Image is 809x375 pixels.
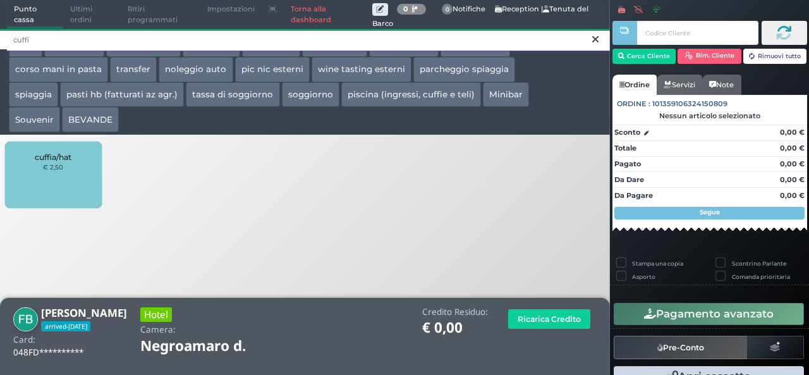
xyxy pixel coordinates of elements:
[422,307,488,317] h4: Credito Residuo:
[41,305,127,320] b: [PERSON_NAME]
[41,321,90,331] span: arrived-[DATE]
[341,82,481,108] button: piscina (ingressi, cuffie e teli)
[442,4,453,15] span: 0
[780,144,805,152] strong: 0,00 €
[732,259,786,267] label: Scontrino Parlante
[632,259,683,267] label: Stampa una copia
[110,57,157,82] button: transfer
[200,1,262,18] span: Impostazioni
[9,57,108,82] button: corso mani in pasta
[732,273,790,281] label: Comanda prioritaria
[140,325,176,335] h4: Camera:
[35,152,71,162] span: cuffia/hat
[60,82,184,108] button: pasti hb (fatturati az agr.)
[614,191,653,200] strong: Da Pagare
[780,128,805,137] strong: 0,00 €
[657,75,702,95] a: Servizi
[614,303,804,324] button: Pagamento avanzato
[9,82,58,108] button: spiaggia
[612,111,807,120] div: Nessun articolo selezionato
[413,57,515,82] button: parcheggio spiaggia
[13,307,38,332] img: Francesca Berengari
[637,21,758,45] input: Codice Cliente
[9,107,60,132] button: Souvenir
[612,75,657,95] a: Ordine
[140,338,281,354] h1: Negroamaro d.
[632,273,655,281] label: Asporto
[614,127,640,138] strong: Sconto
[780,175,805,184] strong: 0,00 €
[159,57,233,82] button: noleggio auto
[62,107,119,132] button: BEVANDE
[483,82,529,108] button: Minibar
[614,336,748,359] button: Pre-Conto
[403,4,408,13] b: 0
[63,1,121,29] span: Ultimi ordini
[312,57,411,82] button: wine tasting esterni
[780,191,805,200] strong: 0,00 €
[702,75,741,95] a: Note
[652,99,727,109] span: 101359106324150809
[43,163,63,171] small: € 2,50
[186,82,279,108] button: tassa di soggiorno
[121,1,200,29] span: Ritiri programmati
[422,320,488,336] h1: € 0,00
[614,175,644,184] strong: Da Dare
[508,309,590,329] button: Ricarica Credito
[743,49,807,64] button: Rimuovi tutto
[780,159,805,168] strong: 0,00 €
[7,1,64,29] span: Punto cassa
[235,57,310,82] button: pic nic esterni
[614,144,636,152] strong: Totale
[614,159,641,168] strong: Pagato
[612,49,676,64] button: Cerca Cliente
[13,335,35,345] h4: Card:
[7,29,610,51] input: Ricerca articolo
[678,49,741,64] button: Rim. Cliente
[617,99,650,109] span: Ordine :
[700,208,720,216] strong: Segue
[284,1,372,29] a: Torna alla dashboard
[140,307,172,322] h3: Hotel
[282,82,339,108] button: soggiorno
